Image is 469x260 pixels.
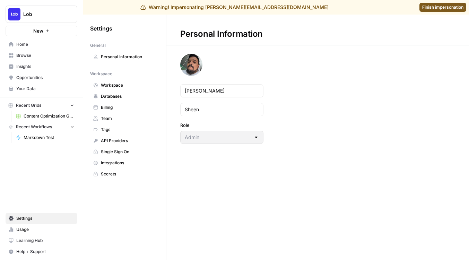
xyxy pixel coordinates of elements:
[16,249,74,255] span: Help + Support
[24,113,74,119] span: Content Optimization Grid
[90,102,159,113] a: Billing
[6,213,77,224] a: Settings
[6,122,77,132] button: Recent Workflows
[90,80,159,91] a: Workspace
[16,226,74,233] span: Usage
[90,124,159,135] a: Tags
[90,91,159,102] a: Databases
[6,246,77,257] button: Help + Support
[180,122,263,129] label: Role
[16,124,52,130] span: Recent Workflows
[6,61,77,72] a: Insights
[101,93,156,99] span: Databases
[6,50,77,61] a: Browse
[16,215,74,222] span: Settings
[166,28,277,40] div: Personal Information
[6,26,77,36] button: New
[6,72,77,83] a: Opportunities
[90,113,159,124] a: Team
[13,132,77,143] a: Markdown Test
[101,149,156,155] span: Single Sign On
[90,157,159,168] a: Integrations
[6,6,77,23] button: Workspace: Lob
[16,41,74,47] span: Home
[101,82,156,88] span: Workspace
[16,102,41,109] span: Recent Grids
[6,235,77,246] a: Learning Hub
[33,27,43,34] span: New
[90,135,159,146] a: API Providers
[101,160,156,166] span: Integrations
[90,24,112,33] span: Settings
[180,54,202,76] img: avatar
[101,104,156,111] span: Billing
[6,83,77,94] a: Your Data
[101,127,156,133] span: Tags
[90,146,159,157] a: Single Sign On
[101,54,156,60] span: Personal Information
[419,3,466,12] a: Finish impersonation
[16,75,74,81] span: Opportunities
[6,224,77,235] a: Usage
[101,115,156,122] span: Team
[16,86,74,92] span: Your Data
[90,51,159,62] a: Personal Information
[90,42,106,49] span: General
[101,171,156,177] span: Secrets
[24,135,74,141] span: Markdown Test
[13,111,77,122] a: Content Optimization Grid
[23,11,65,18] span: Lob
[6,100,77,111] button: Recent Grids
[16,52,74,59] span: Browse
[90,168,159,180] a: Secrets
[6,39,77,50] a: Home
[422,4,463,10] span: Finish impersonation
[16,237,74,244] span: Learning Hub
[8,8,20,20] img: Lob Logo
[101,138,156,144] span: API Providers
[140,4,329,11] div: Warning! Impersonating [PERSON_NAME][EMAIL_ADDRESS][DOMAIN_NAME]
[90,71,112,77] span: Workspace
[16,63,74,70] span: Insights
